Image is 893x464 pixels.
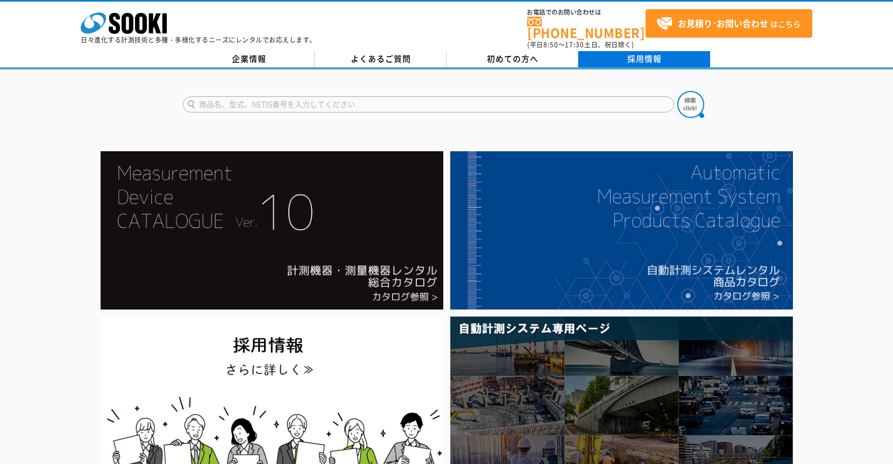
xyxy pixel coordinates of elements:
[101,151,443,310] img: Catalog Ver10
[646,9,812,38] a: お見積り･お問い合わせはこちら
[183,96,674,113] input: 商品名、型式、NETIS番号を入力してください
[183,51,315,67] a: 企業情報
[527,9,646,16] span: お電話でのお問い合わせは
[565,40,584,50] span: 17:30
[527,17,646,39] a: [PHONE_NUMBER]
[527,40,634,50] span: (平日 ～ 土日、祝日除く)
[450,151,793,310] img: 自動計測システムカタログ
[677,91,704,118] img: btn_search.png
[81,37,316,43] p: 日々進化する計測技術と多種・多様化するニーズにレンタルでお応えします。
[543,40,558,50] span: 8:50
[678,17,768,30] strong: お見積り･お問い合わせ
[315,51,446,67] a: よくあるご質問
[446,51,578,67] a: 初めての方へ
[578,51,710,67] a: 採用情報
[656,16,800,32] span: はこちら
[487,53,538,65] span: 初めての方へ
